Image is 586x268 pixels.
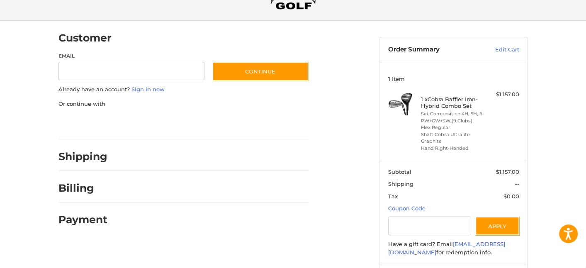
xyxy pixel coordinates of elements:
[388,168,411,175] span: Subtotal
[58,32,112,44] h2: Customer
[131,86,165,93] a: Sign in now
[58,213,107,226] h2: Payment
[58,100,309,108] p: Or continue with
[212,62,309,81] button: Continue
[515,180,519,187] span: --
[388,46,477,54] h3: Order Summary
[421,145,484,152] li: Hand Right-Handed
[421,110,484,124] li: Set Composition 4H, 5H, 6-PW+GW+SW (9 Clubs)
[475,217,519,235] button: Apply
[486,90,519,99] div: $1,157.00
[477,46,519,54] a: Edit Cart
[388,76,519,82] h3: 1 Item
[388,241,505,256] a: [EMAIL_ADDRESS][DOMAIN_NAME]
[388,205,426,212] a: Coupon Code
[421,131,484,145] li: Shaft Cobra Ultralite Graphite
[58,182,107,195] h2: Billing
[58,52,204,60] label: Email
[56,116,118,131] iframe: PayPal-paypal
[197,116,259,131] iframe: PayPal-venmo
[503,193,519,200] span: $0.00
[388,180,413,187] span: Shipping
[496,168,519,175] span: $1,157.00
[421,96,484,110] h4: 1 x Cobra Baffler Iron-Hybrid Combo Set
[58,150,107,163] h2: Shipping
[421,124,484,131] li: Flex Regular
[58,85,309,94] p: Already have an account?
[388,217,472,235] input: Gift Certificate or Coupon Code
[126,116,188,131] iframe: PayPal-paylater
[388,193,398,200] span: Tax
[388,240,519,256] div: Have a gift card? Email for redemption info.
